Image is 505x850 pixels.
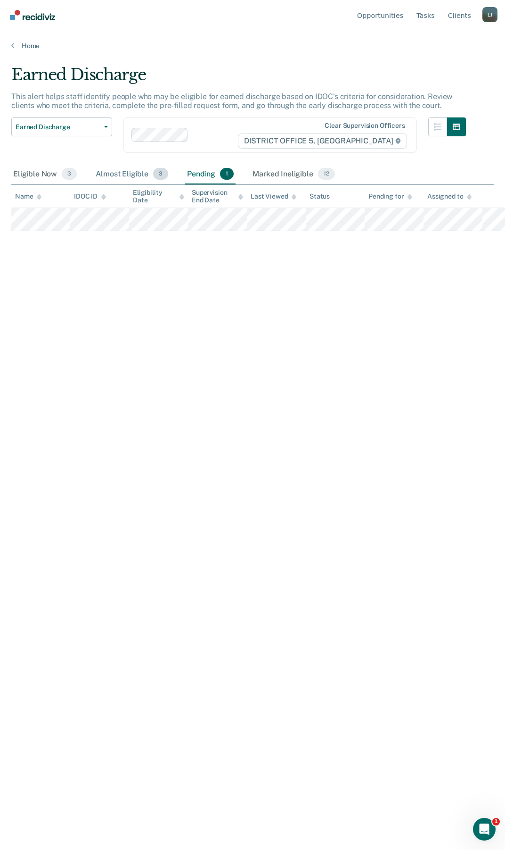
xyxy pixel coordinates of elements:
button: Earned Discharge [11,117,112,136]
div: L J [482,7,497,22]
div: Status [310,192,330,200]
div: Eligible Now3 [11,164,79,185]
span: 12 [318,168,335,180]
p: This alert helps staff identify people who may be eligible for earned discharge based on IDOC’s c... [11,92,452,110]
div: Almost Eligible3 [94,164,170,185]
div: Last Viewed [251,192,296,200]
div: Earned Discharge [11,65,466,92]
div: Assigned to [427,192,472,200]
div: Marked Ineligible12 [251,164,336,185]
span: 3 [62,168,77,180]
div: IDOC ID [74,192,106,200]
div: Name [15,192,41,200]
span: 3 [153,168,168,180]
span: 1 [492,818,500,825]
div: Eligibility Date [133,189,184,205]
img: Recidiviz [10,10,55,20]
button: Profile dropdown button [482,7,497,22]
div: Pending1 [185,164,236,185]
a: Home [11,42,494,50]
span: DISTRICT OFFICE 5, [GEOGRAPHIC_DATA] [238,133,407,149]
div: Pending for [368,192,412,200]
div: Supervision End Date [192,189,243,205]
span: Earned Discharge [16,123,100,131]
div: Clear supervision officers [325,122,405,130]
span: 1 [220,168,234,180]
iframe: Intercom live chat [473,818,496,841]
